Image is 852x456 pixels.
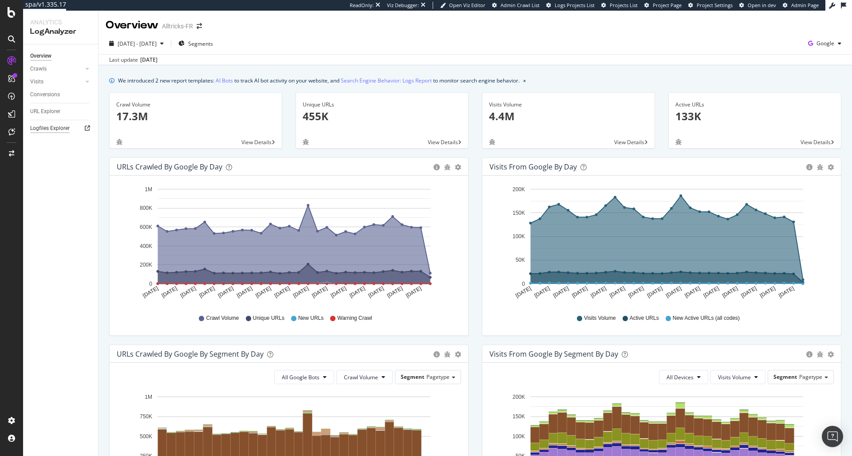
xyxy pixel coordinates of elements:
[30,64,47,74] div: Crawls
[455,351,461,358] div: gear
[426,373,450,381] span: Pagetype
[489,109,648,124] p: 4.4M
[828,351,834,358] div: gear
[822,426,843,447] div: Open Intercom Messenger
[30,51,92,61] a: Overview
[444,351,450,358] div: bug
[311,285,328,299] text: [DATE]
[828,164,834,170] div: gear
[748,2,776,8] span: Open in dev
[116,101,275,109] div: Crawl Volume
[401,373,424,381] span: Segment
[109,76,841,85] div: info banner
[30,124,70,133] div: Logfiles Explorer
[30,124,92,133] a: Logfiles Explorer
[387,2,419,9] div: Viz Debugger:
[816,39,834,47] span: Google
[721,285,739,299] text: [DATE]
[791,2,819,8] span: Admin Page
[513,210,525,216] text: 150K
[777,285,795,299] text: [DATE]
[30,107,92,116] a: URL Explorer
[428,138,458,146] span: View Details
[30,51,51,61] div: Overview
[710,370,765,384] button: Visits Volume
[673,314,740,322] span: New Active URLs (all codes)
[783,2,819,9] a: Admin Page
[489,101,648,109] div: Visits Volume
[522,281,525,287] text: 0
[513,433,525,440] text: 100K
[254,285,272,299] text: [DATE]
[117,183,458,306] div: A chart.
[627,285,645,299] text: [DATE]
[489,162,577,171] div: Visits from Google by day
[303,109,461,124] p: 455K
[571,285,588,299] text: [DATE]
[683,285,701,299] text: [DATE]
[140,262,152,268] text: 200K
[367,285,385,299] text: [DATE]
[675,101,834,109] div: Active URLs
[546,2,595,9] a: Logs Projects List
[386,285,404,299] text: [DATE]
[140,413,152,420] text: 750K
[253,314,284,322] span: Unique URLs
[106,18,158,33] div: Overview
[344,373,378,381] span: Crawl Volume
[30,18,91,27] div: Analytics
[675,109,834,124] p: 133K
[273,285,291,299] text: [DATE]
[118,40,157,47] span: [DATE] - [DATE]
[274,370,334,384] button: All Google Bots
[348,285,366,299] text: [DATE]
[675,139,682,145] div: bug
[241,138,272,146] span: View Details
[117,162,222,171] div: URLs Crawled by Google by day
[601,2,638,9] a: Projects List
[513,413,525,420] text: 150K
[653,2,682,8] span: Project Page
[140,433,152,440] text: 500K
[109,56,158,64] div: Last update
[773,373,797,381] span: Segment
[140,243,152,249] text: 400K
[197,23,202,29] div: arrow-right-arrow-left
[759,285,777,299] text: [DATE]
[667,373,694,381] span: All Devices
[140,224,152,230] text: 600K
[489,139,495,145] div: bug
[282,373,319,381] span: All Google Bots
[434,164,440,170] div: circle-info
[149,281,152,287] text: 0
[590,285,607,299] text: [DATE]
[806,351,813,358] div: circle-info
[179,285,197,299] text: [DATE]
[188,40,213,47] span: Segments
[30,77,43,86] div: Visits
[514,285,532,299] text: [DATE]
[740,285,758,299] text: [DATE]
[799,373,822,381] span: Pagetype
[30,107,60,116] div: URL Explorer
[444,164,450,170] div: bug
[145,186,152,193] text: 1M
[198,285,216,299] text: [DATE]
[718,373,751,381] span: Visits Volume
[140,56,158,64] div: [DATE]
[489,183,831,306] svg: A chart.
[303,139,309,145] div: bug
[106,36,167,51] button: [DATE] - [DATE]
[440,2,485,9] a: Open Viz Editor
[608,285,626,299] text: [DATE]
[644,2,682,9] a: Project Page
[489,350,618,358] div: Visits from Google By Segment By Day
[175,36,217,51] button: Segments
[145,394,152,400] text: 1M
[298,314,323,322] span: New URLs
[665,285,682,299] text: [DATE]
[702,285,720,299] text: [DATE]
[610,2,638,8] span: Projects List
[688,2,733,9] a: Project Settings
